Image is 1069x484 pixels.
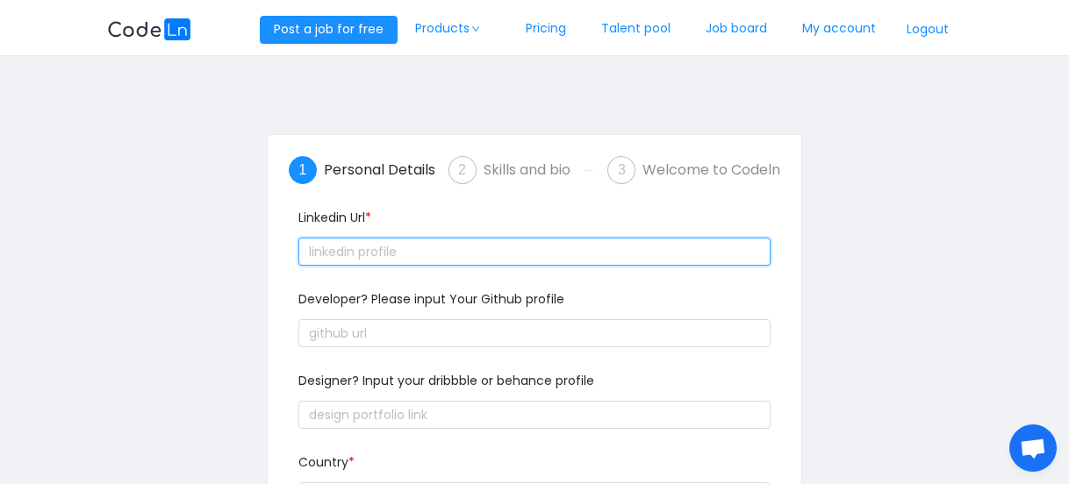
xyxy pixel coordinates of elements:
[1009,424,1057,472] div: Open chat
[298,162,306,177] span: 1
[618,162,626,177] span: 3
[298,209,371,226] span: Linkedin Url
[260,20,398,38] a: Post a job for free
[298,453,355,471] span: Country
[298,401,771,429] input: design portfolio link
[642,156,780,184] div: Welcome to Codeln
[893,16,962,44] button: Logout
[298,290,564,308] span: Developer? Please input Your Github profile
[470,25,481,33] i: icon: down
[260,16,398,44] button: Post a job for free
[458,162,466,177] span: 2
[107,18,191,40] img: logobg.f302741d.svg
[324,156,449,184] div: Personal Details
[298,319,771,347] input: github url
[484,156,585,184] div: Skills and bio
[298,238,771,266] input: linkedin profile
[298,372,594,389] span: Designer? Input your dribbble or behance profile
